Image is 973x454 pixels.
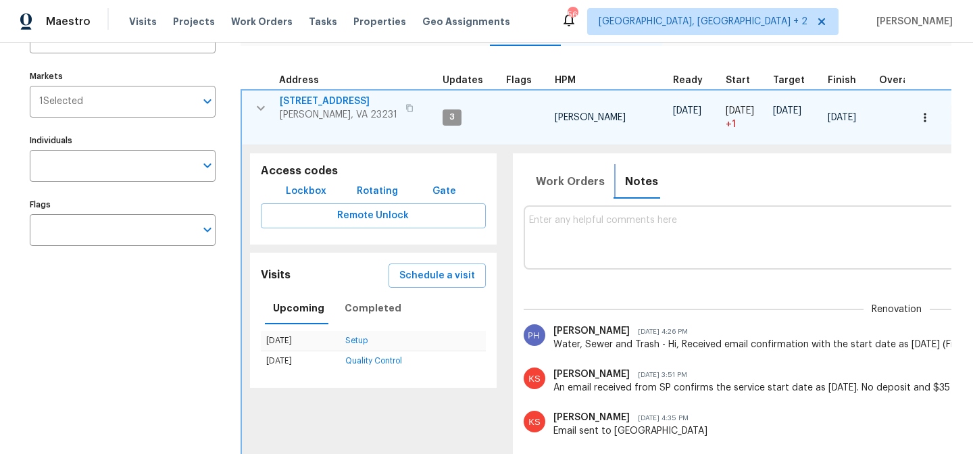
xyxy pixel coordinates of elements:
[553,413,630,422] span: [PERSON_NAME]
[773,76,817,85] div: Target renovation project end date
[553,370,630,379] span: [PERSON_NAME]
[261,268,291,282] h5: Visits
[422,15,510,28] span: Geo Assignments
[555,76,576,85] span: HPM
[39,96,83,107] span: 1 Selected
[231,15,293,28] span: Work Orders
[673,76,715,85] div: Earliest renovation start date (first business day after COE or Checkout)
[345,357,402,365] a: Quality Control
[524,368,545,389] img: Kiran Seetharaman
[872,303,922,316] span: Renovation
[30,72,216,80] label: Markets
[773,106,801,116] span: [DATE]
[389,263,486,288] button: Schedule a visit
[773,76,805,85] span: Target
[129,15,157,28] span: Visits
[30,201,216,209] label: Flags
[726,76,762,85] div: Actual renovation start date
[286,183,326,200] span: Lockbox
[280,108,397,122] span: [PERSON_NAME], VA 23231
[198,220,217,239] button: Open
[198,156,217,175] button: Open
[173,15,215,28] span: Projects
[599,15,807,28] span: [GEOGRAPHIC_DATA], [GEOGRAPHIC_DATA] + 2
[357,183,398,200] span: Rotating
[428,183,461,200] span: Gate
[280,179,332,204] button: Lockbox
[673,106,701,116] span: [DATE]
[726,106,754,116] span: [DATE]
[879,76,926,85] div: Days past target finish date
[524,411,545,432] img: Kiran Seetharaman
[828,76,856,85] span: Finish
[279,76,319,85] span: Address
[272,207,475,224] span: Remote Unlock
[30,136,216,145] label: Individuals
[443,76,483,85] span: Updates
[726,118,736,131] span: + 1
[351,179,403,204] button: Rotating
[309,17,337,26] span: Tasks
[871,15,953,28] span: [PERSON_NAME]
[524,324,545,346] img: Prabanjan H
[828,113,856,122] span: [DATE]
[261,203,486,228] button: Remote Unlock
[630,415,689,422] span: [DATE] 4:35 PM
[568,8,577,22] div: 56
[555,113,626,122] span: [PERSON_NAME]
[828,76,868,85] div: Projected renovation finish date
[553,326,630,336] span: [PERSON_NAME]
[273,300,324,317] span: Upcoming
[506,76,532,85] span: Flags
[353,15,406,28] span: Properties
[399,268,475,284] span: Schedule a visit
[630,328,688,335] span: [DATE] 4:26 PM
[261,164,486,178] h5: Access codes
[198,92,217,111] button: Open
[879,76,914,85] span: Overall
[726,76,750,85] span: Start
[261,351,340,372] td: [DATE]
[345,336,368,345] a: Setup
[280,95,397,108] span: [STREET_ADDRESS]
[536,172,605,191] span: Work Orders
[625,172,658,191] span: Notes
[345,300,401,317] span: Completed
[261,331,340,351] td: [DATE]
[630,372,687,378] span: [DATE] 3:51 PM
[673,76,703,85] span: Ready
[444,111,460,123] span: 3
[720,90,768,145] td: Project started 1 days late
[423,179,466,204] button: Gate
[46,15,91,28] span: Maestro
